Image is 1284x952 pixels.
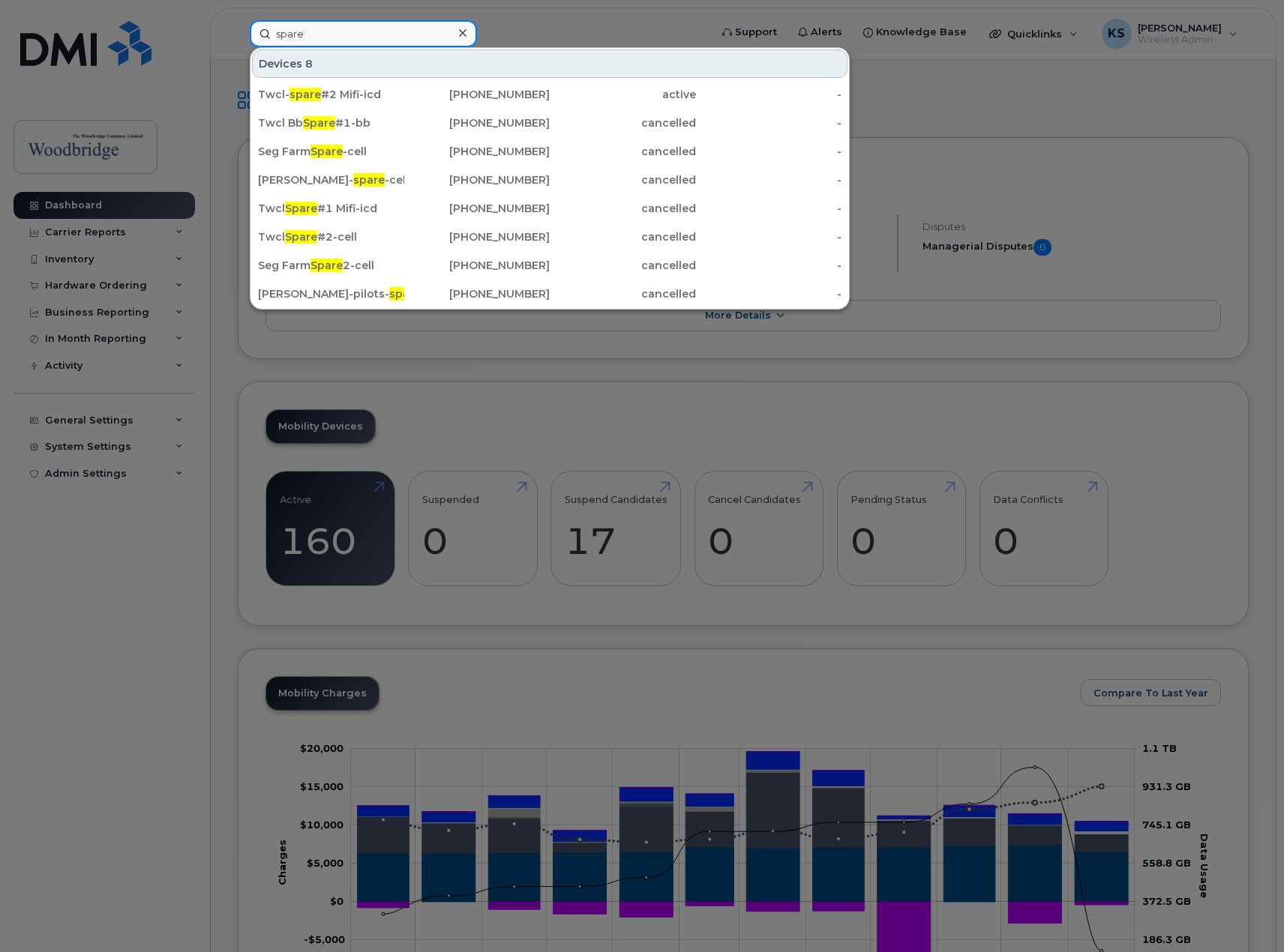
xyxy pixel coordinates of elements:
div: - [696,115,842,130]
div: cancelled [550,115,696,130]
a: [PERSON_NAME]-spare-cell .[PHONE_NUMBER]cancelled- [252,166,847,193]
div: [PHONE_NUMBER] [404,286,550,301]
span: spare [353,173,385,187]
span: spare [389,287,421,301]
div: Twcl- #2 Mifi-icd [258,87,404,102]
div: cancelled [550,229,696,244]
div: [PHONE_NUMBER] [404,172,550,187]
div: [PERSON_NAME]-pilots- [258,286,404,301]
div: - [696,172,842,187]
a: Twcl-spare#2 Mifi-icd[PHONE_NUMBER]active- [252,81,847,108]
span: 8 [305,56,313,71]
span: Spare [303,116,335,130]
div: Twcl Bb #1-bb [258,115,404,130]
div: Seg Farm -cell [258,144,404,159]
div: Seg Farm 2-cell [258,258,404,273]
div: [PHONE_NUMBER] [404,115,550,130]
div: cancelled [550,286,696,301]
div: - [696,144,842,159]
div: [PHONE_NUMBER] [404,258,550,273]
div: [PHONE_NUMBER] [404,144,550,159]
span: spare [289,88,321,101]
div: active [550,87,696,102]
span: Spare [310,145,343,158]
div: [PHONE_NUMBER] [404,201,550,216]
a: Seg FarmSpare2-cell[PHONE_NUMBER]cancelled- [252,252,847,279]
div: cancelled [550,144,696,159]
div: - [696,286,842,301]
div: Twcl #1 Mifi-icd [258,201,404,216]
span: Spare [285,230,317,244]
span: Spare [285,202,317,215]
div: cancelled [550,201,696,216]
div: cancelled [550,258,696,273]
a: [PERSON_NAME]-pilots-spare[PHONE_NUMBER]cancelled- [252,280,847,307]
div: - [696,229,842,244]
a: Seg FarmSpare-cell[PHONE_NUMBER]cancelled- [252,138,847,165]
div: - [696,201,842,216]
span: Spare [310,259,343,272]
a: TwclSpare#1 Mifi-icd[PHONE_NUMBER]cancelled- [252,195,847,222]
div: [PERSON_NAME]- -cell . [258,172,404,187]
div: [PHONE_NUMBER] [404,229,550,244]
div: cancelled [550,172,696,187]
a: Twcl BbSpare#1-bb[PHONE_NUMBER]cancelled- [252,109,847,136]
div: [PHONE_NUMBER] [404,87,550,102]
div: Devices [252,49,847,78]
div: Twcl #2-cell [258,229,404,244]
div: - [696,87,842,102]
a: TwclSpare#2-cell[PHONE_NUMBER]cancelled- [252,223,847,250]
div: - [696,258,842,273]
